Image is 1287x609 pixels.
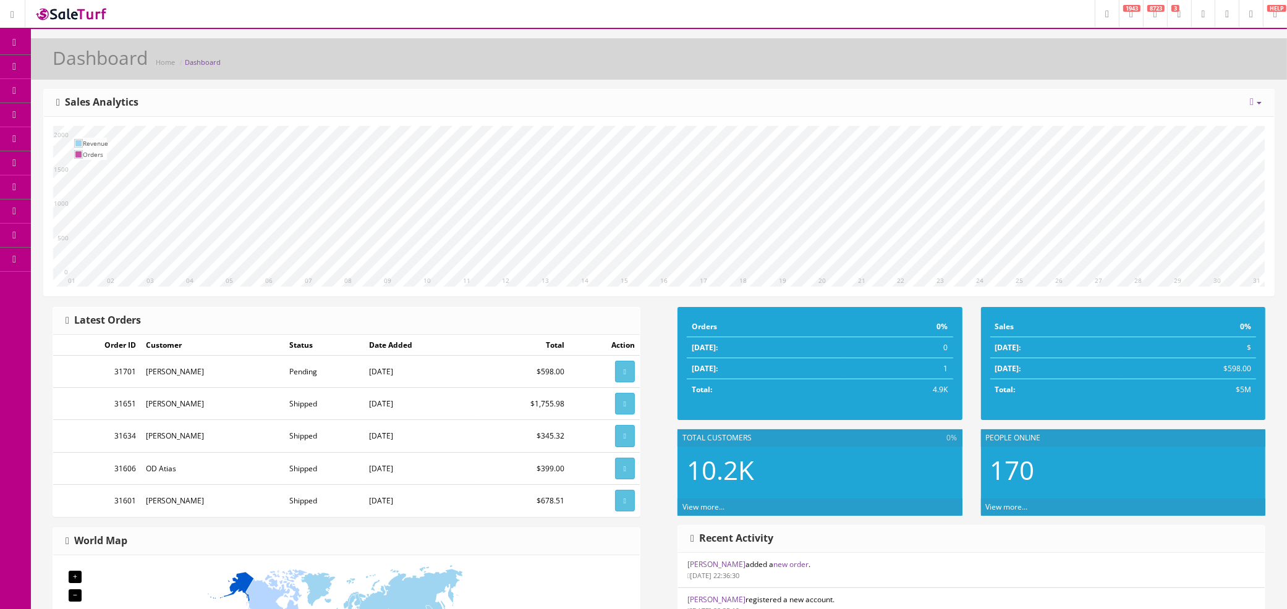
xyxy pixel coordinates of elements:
td: $598.00 [477,356,569,388]
td: 31651 [53,388,141,420]
td: Shipped [284,452,364,484]
td: Order ID [53,335,141,356]
img: SaleTurf [35,6,109,22]
td: 31606 [53,452,141,484]
div: People Online [981,429,1266,447]
td: Action [569,335,640,356]
a: [PERSON_NAME] [687,559,745,569]
a: [PERSON_NAME] [687,594,745,605]
a: Dashboard [185,57,221,67]
td: $ [1119,337,1256,358]
strong: [DATE]: [692,342,718,353]
span: 0% [947,432,958,443]
strong: [DATE]: [995,363,1021,374]
h3: World Map [66,535,127,547]
td: Orders [687,316,844,337]
td: Shipped [284,388,364,420]
td: 0 [844,337,953,358]
a: View more... [682,502,724,512]
td: $399.00 [477,452,569,484]
h3: Sales Analytics [56,97,138,108]
td: 0% [844,316,953,337]
td: 31634 [53,420,141,452]
td: $1,755.98 [477,388,569,420]
td: $678.51 [477,484,569,516]
small: [DATE] 22:36:30 [687,571,739,580]
strong: Total: [995,384,1016,395]
td: Shipped [284,484,364,516]
strong: [DATE]: [692,363,718,374]
strong: Total: [692,384,712,395]
span: 3 [1171,5,1179,12]
td: 31701 [53,356,141,388]
td: Date Added [364,335,477,356]
td: [PERSON_NAME] [141,420,284,452]
td: [DATE] [364,484,477,516]
td: Orders [83,149,108,160]
h3: Latest Orders [66,315,141,326]
td: Total [477,335,569,356]
td: Revenue [83,138,108,149]
td: Sales [990,316,1120,337]
td: $345.32 [477,420,569,452]
td: [DATE] [364,388,477,420]
td: Status [284,335,364,356]
span: HELP [1267,5,1286,12]
td: $598.00 [1119,358,1256,379]
td: [PERSON_NAME] [141,388,284,420]
a: Home [156,57,175,67]
td: $5M [1119,379,1256,400]
span: 8723 [1147,5,1165,12]
div: Total Customers [677,429,962,447]
td: [DATE] [364,452,477,484]
li: added a . [678,553,1265,588]
td: Customer [141,335,284,356]
span: 1943 [1123,5,1140,12]
h2: 10.2K [687,456,953,484]
td: OD Atias [141,452,284,484]
td: 31601 [53,484,141,516]
td: [PERSON_NAME] [141,356,284,388]
h1: Dashboard [53,48,148,68]
a: new order [773,559,809,569]
div: − [69,589,82,602]
td: 4.9K [844,379,953,400]
td: 0% [1119,316,1256,337]
a: View more... [986,502,1028,512]
td: [DATE] [364,420,477,452]
td: [DATE] [364,356,477,388]
td: 1 [844,358,953,379]
h2: 170 [990,456,1257,484]
td: [PERSON_NAME] [141,484,284,516]
td: Shipped [284,420,364,452]
td: Pending [284,356,364,388]
div: + [69,571,82,583]
strong: [DATE]: [995,342,1021,353]
h3: Recent Activity [690,533,773,544]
